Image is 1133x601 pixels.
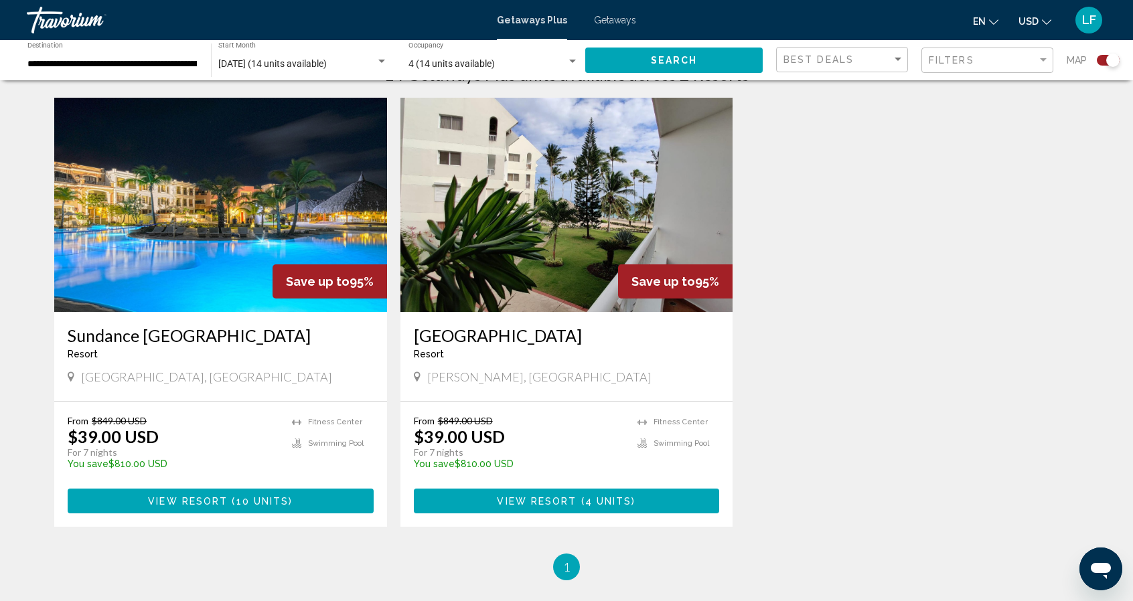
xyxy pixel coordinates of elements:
[414,349,444,359] span: Resort
[973,11,998,31] button: Change language
[308,418,362,426] span: Fitness Center
[631,274,695,288] span: Save up to
[228,496,293,507] span: ( )
[585,496,632,507] span: 4 units
[497,15,567,25] a: Getaways Plus
[1067,51,1087,70] span: Map
[497,496,577,507] span: View Resort
[68,458,279,469] p: $810.00 USD
[973,16,986,27] span: en
[27,7,483,33] a: Travorium
[585,48,763,72] button: Search
[308,439,364,448] span: Swimming Pool
[618,264,733,298] div: 95%
[92,415,147,426] span: $849.00 USD
[1018,11,1051,31] button: Change currency
[594,15,636,25] a: Getaways
[414,325,720,345] a: [GEOGRAPHIC_DATA]
[148,496,228,507] span: View Resort
[577,496,636,507] span: ( )
[68,458,108,469] span: You save
[400,98,733,312] img: 3930E01X.jpg
[1079,547,1122,590] iframe: Button to launch messaging window
[438,415,493,426] span: $849.00 USD
[68,489,374,513] button: View Resort(10 units)
[286,274,350,288] span: Save up to
[68,426,159,446] p: $39.00 USD
[408,58,495,69] span: 4 (14 units available)
[414,489,720,513] button: View Resort(4 units)
[783,54,904,66] mat-select: Sort by
[236,496,289,507] span: 10 units
[54,553,1079,580] ul: Pagination
[68,349,98,359] span: Resort
[81,369,332,384] span: [GEOGRAPHIC_DATA], [GEOGRAPHIC_DATA]
[1082,13,1096,27] span: LF
[921,47,1053,74] button: Filter
[68,325,374,345] a: Sundance [GEOGRAPHIC_DATA]
[654,418,708,426] span: Fitness Center
[218,58,327,69] span: [DATE] (14 units available)
[427,369,652,384] span: [PERSON_NAME], [GEOGRAPHIC_DATA]
[273,264,387,298] div: 95%
[68,415,88,426] span: From
[1018,16,1039,27] span: USD
[54,98,387,312] img: FB98E01X.jpg
[563,560,570,574] span: 1
[414,446,625,458] p: For 7 nights
[414,415,435,426] span: From
[68,446,279,458] p: For 7 nights
[654,439,709,448] span: Swimming Pool
[414,458,625,469] p: $810.00 USD
[414,426,505,446] p: $39.00 USD
[783,54,854,65] span: Best Deals
[414,458,455,469] span: You save
[1071,6,1106,34] button: User Menu
[929,55,974,66] span: Filters
[651,56,698,66] span: Search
